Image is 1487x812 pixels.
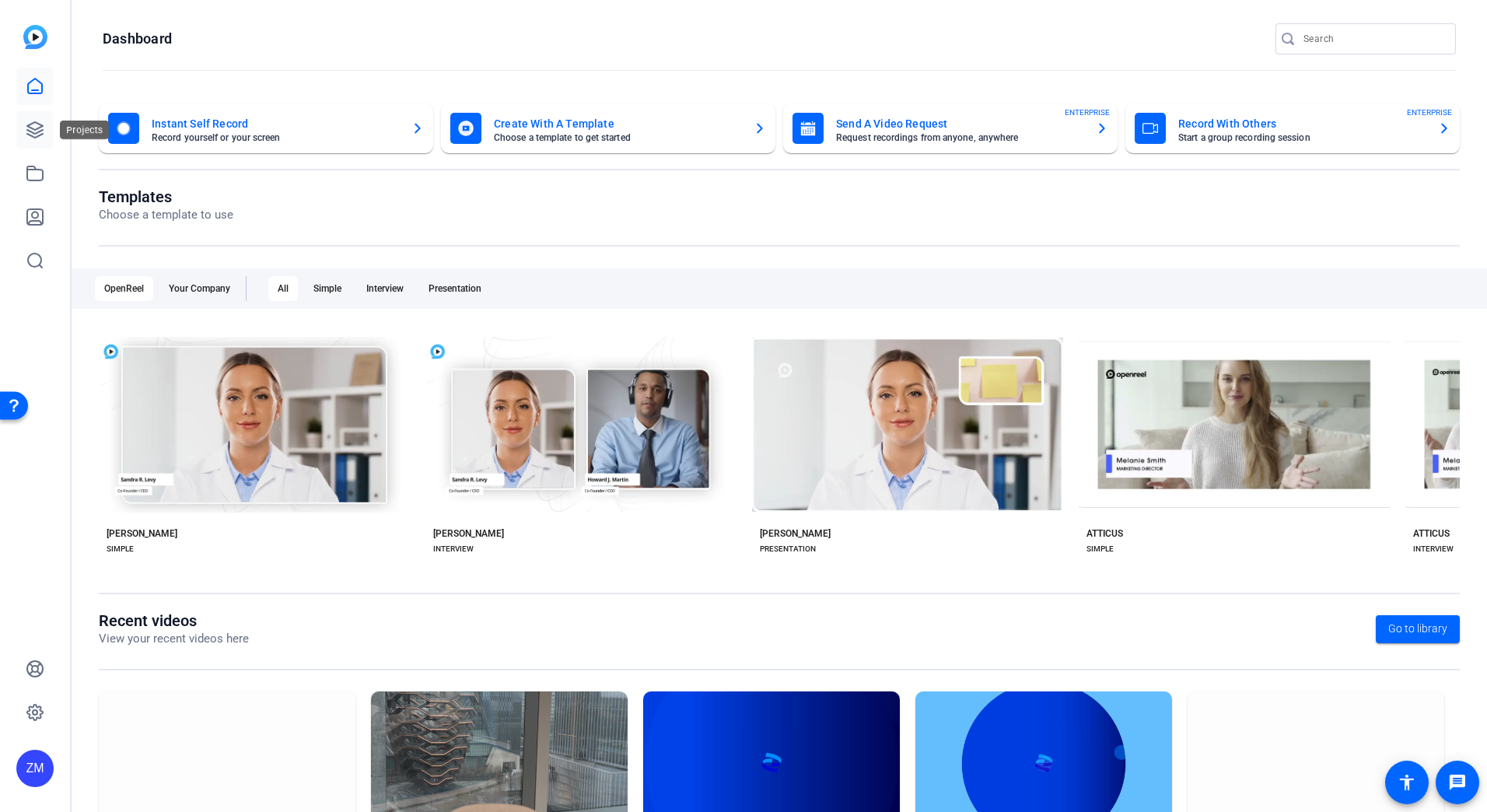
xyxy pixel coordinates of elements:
span: ENTERPRISE [1065,107,1110,118]
div: SIMPLE [1086,543,1114,555]
div: ATTICUS [1086,527,1123,540]
mat-card-title: Create With A Template [494,114,741,133]
div: [PERSON_NAME] [107,527,177,540]
button: Send A Video RequestRequest recordings from anyone, anywhereENTERPRISE [783,103,1118,153]
div: PRESENTATION [760,543,816,555]
span: ENTERPRISE [1407,107,1452,118]
a: Go to library [1376,615,1460,643]
h1: Templates [99,187,233,206]
div: [PERSON_NAME] [760,527,831,540]
div: [PERSON_NAME] [433,527,504,540]
div: ZM [16,750,54,787]
div: Presentation [419,276,491,301]
button: Create With A TemplateChoose a template to get started [441,103,775,153]
h1: Dashboard [103,30,172,48]
p: View your recent videos here [99,630,249,648]
div: Projects [60,121,109,139]
button: Instant Self RecordRecord yourself or your screen [99,103,433,153]
mat-icon: message [1448,773,1467,792]
input: Search [1303,30,1443,48]
mat-card-subtitle: Record yourself or your screen [152,133,399,142]
div: ATTICUS [1413,527,1450,540]
div: INTERVIEW [1413,543,1454,555]
span: Go to library [1388,621,1447,637]
h1: Recent videos [99,611,249,630]
mat-card-subtitle: Choose a template to get started [494,133,741,142]
p: Choose a template to use [99,206,233,224]
div: INTERVIEW [433,543,474,555]
mat-card-title: Record With Others [1178,114,1426,133]
mat-card-subtitle: Start a group recording session [1178,133,1426,142]
mat-card-title: Instant Self Record [152,114,399,133]
div: Interview [357,276,413,301]
div: SIMPLE [107,543,134,555]
div: Simple [304,276,351,301]
img: blue-gradient.svg [23,25,47,49]
div: Your Company [159,276,240,301]
mat-card-subtitle: Request recordings from anyone, anywhere [836,133,1083,142]
button: Record With OthersStart a group recording sessionENTERPRISE [1125,103,1460,153]
div: OpenReel [95,276,153,301]
mat-icon: accessibility [1398,773,1416,792]
div: All [268,276,298,301]
mat-card-title: Send A Video Request [836,114,1083,133]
